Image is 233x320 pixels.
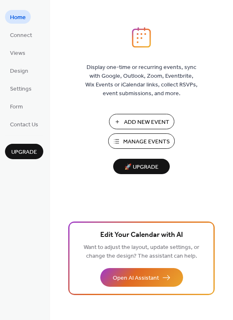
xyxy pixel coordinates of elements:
[10,121,38,129] span: Contact Us
[123,138,170,146] span: Manage Events
[5,144,43,159] button: Upgrade
[10,49,25,58] span: Views
[5,81,37,95] a: Settings
[113,274,159,283] span: Open AI Assistant
[118,162,165,173] span: 🚀 Upgrade
[10,13,26,22] span: Home
[10,31,32,40] span: Connect
[100,268,183,287] button: Open AI Assistant
[10,85,32,94] span: Settings
[5,117,43,131] a: Contact Us
[124,118,169,127] span: Add New Event
[108,133,175,149] button: Manage Events
[5,99,28,113] a: Form
[10,103,23,111] span: Form
[84,242,199,262] span: Want to adjust the layout, update settings, or change the design? The assistant can help.
[85,63,198,98] span: Display one-time or recurring events, sync with Google, Outlook, Zoom, Eventbrite, Wix Events or ...
[5,28,37,42] a: Connect
[132,27,151,48] img: logo_icon.svg
[5,10,31,24] a: Home
[109,114,174,129] button: Add New Event
[11,148,37,157] span: Upgrade
[10,67,28,76] span: Design
[5,46,30,59] a: Views
[113,159,170,174] button: 🚀 Upgrade
[100,229,183,241] span: Edit Your Calendar with AI
[5,64,33,77] a: Design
